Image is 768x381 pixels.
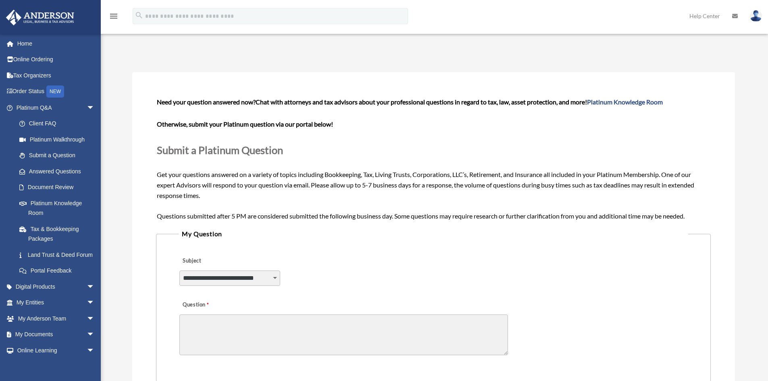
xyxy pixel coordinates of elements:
a: Tax & Bookkeeping Packages [11,221,107,247]
img: Anderson Advisors Platinum Portal [4,10,77,25]
a: Answered Questions [11,163,107,179]
i: menu [109,11,119,21]
a: My Entitiesarrow_drop_down [6,295,107,311]
div: NEW [46,85,64,98]
a: Document Review [11,179,107,196]
span: Submit a Platinum Question [157,144,283,156]
span: arrow_drop_down [87,100,103,116]
span: arrow_drop_down [87,327,103,343]
span: arrow_drop_down [87,342,103,359]
img: User Pic [750,10,762,22]
a: Land Trust & Deed Forum [11,247,107,263]
label: Question [179,300,242,311]
span: arrow_drop_down [87,279,103,295]
a: Submit a Question [11,148,103,164]
span: arrow_drop_down [87,310,103,327]
a: Order StatusNEW [6,83,107,100]
a: Tax Organizers [6,67,107,83]
i: search [135,11,144,20]
span: Need your question answered now? [157,98,256,106]
a: Portal Feedback [11,263,107,279]
a: My Anderson Teamarrow_drop_down [6,310,107,327]
a: Platinum Q&Aarrow_drop_down [6,100,107,116]
span: Chat with attorneys and tax advisors about your professional questions in regard to tax, law, ass... [256,98,663,106]
a: menu [109,14,119,21]
a: Digital Productsarrow_drop_down [6,279,107,295]
a: Client FAQ [11,116,107,132]
a: Platinum Knowledge Room [11,195,107,221]
span: arrow_drop_down [87,295,103,311]
a: Home [6,35,107,52]
b: Otherwise, submit your Platinum question via our portal below! [157,120,333,128]
a: Platinum Knowledge Room [587,98,663,106]
a: My Documentsarrow_drop_down [6,327,107,343]
a: Online Learningarrow_drop_down [6,342,107,358]
legend: My Question [179,228,688,239]
label: Subject [179,256,256,267]
a: Platinum Walkthrough [11,131,107,148]
a: Online Ordering [6,52,107,68]
span: Get your questions answered on a variety of topics including Bookkeeping, Tax, Living Trusts, Cor... [157,98,710,219]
